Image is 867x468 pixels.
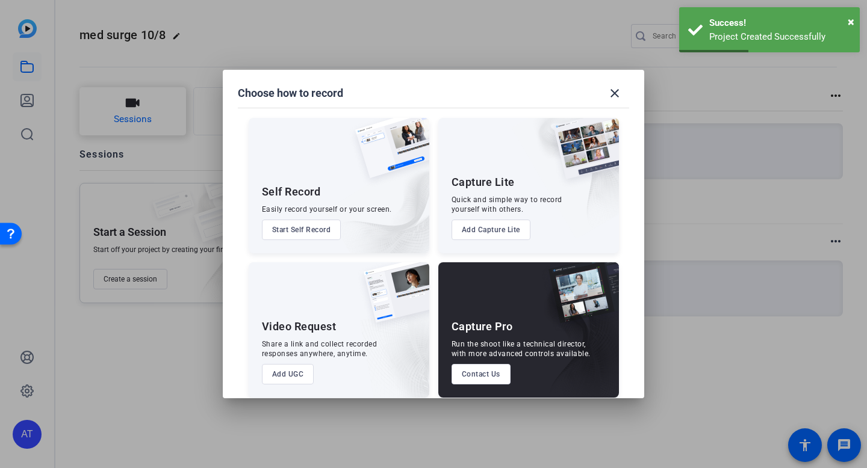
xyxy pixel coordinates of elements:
button: Add Capture Lite [452,220,530,240]
img: capture-pro.png [539,262,619,336]
img: embarkstudio-self-record.png [325,144,429,253]
div: Capture Lite [452,175,515,189]
div: Quick and simple way to record yourself with others. [452,195,562,214]
div: Success! [709,16,851,30]
h1: Choose how to record [238,86,343,100]
div: Project Created Successfully [709,30,851,44]
img: ugc-content.png [355,262,429,335]
button: Close [848,13,854,31]
img: self-record.png [346,118,429,190]
div: Video Request [262,319,337,334]
button: Contact Us [452,364,511,384]
img: embarkstudio-ugc-content.png [359,300,429,398]
div: Run the shoot like a technical director, with more advanced controls available. [452,339,591,359]
div: Self Record [262,185,321,199]
span: × [848,14,854,29]
div: Capture Pro [452,319,513,334]
button: Start Self Record [262,220,341,240]
img: embarkstudio-capture-pro.png [530,277,619,398]
img: capture-lite.png [544,118,619,191]
div: Easily record yourself or your screen. [262,205,392,214]
button: Add UGC [262,364,314,384]
div: Share a link and collect recorded responses anywhere, anytime. [262,339,378,359]
mat-icon: close [608,86,622,100]
img: embarkstudio-capture-lite.png [511,118,619,238]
